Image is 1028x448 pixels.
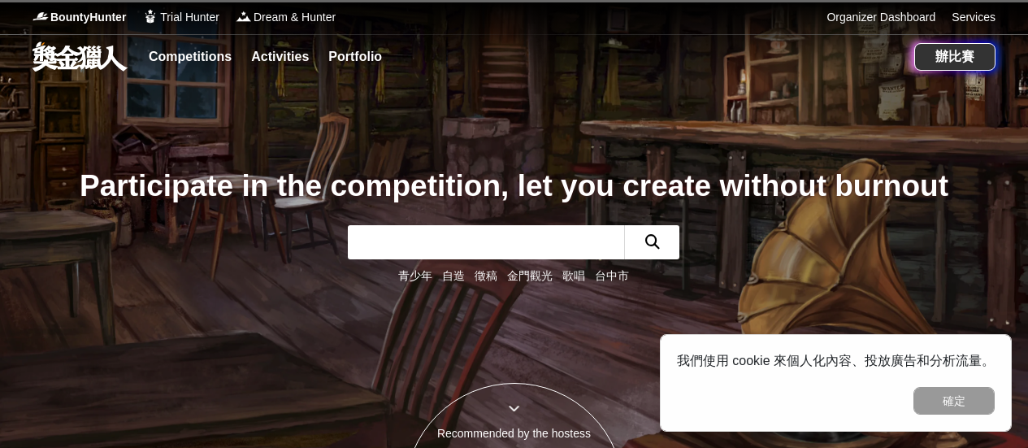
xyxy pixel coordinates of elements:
[33,8,49,24] img: Logo
[236,9,336,26] a: LogoDream & Hunter
[952,9,995,26] a: Services
[142,46,238,68] a: Competitions
[50,9,126,26] span: BountyHunter
[80,163,948,209] div: Participate in the competition, let you create without burnout
[507,269,553,282] a: 金門觀光
[442,269,465,282] a: 自造
[142,9,219,26] a: LogoTrial Hunter
[322,46,388,68] a: Portfolio
[236,8,252,24] img: Logo
[677,354,995,368] span: 我們使用 cookie 來個人化內容、投放廣告和分析流量。
[913,387,995,415] button: 確定
[562,269,585,282] a: 歌唱
[254,9,336,26] span: Dream & Hunter
[33,9,126,26] a: LogoBountyHunter
[475,269,497,282] a: 徵稿
[826,9,935,26] a: Organizer Dashboard
[406,425,623,442] div: Recommended by the hostess
[595,269,629,282] a: 台中市
[914,43,995,71] a: 辦比賽
[160,9,219,26] span: Trial Hunter
[398,269,432,282] a: 青少年
[245,46,315,68] a: Activities
[142,8,158,24] img: Logo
